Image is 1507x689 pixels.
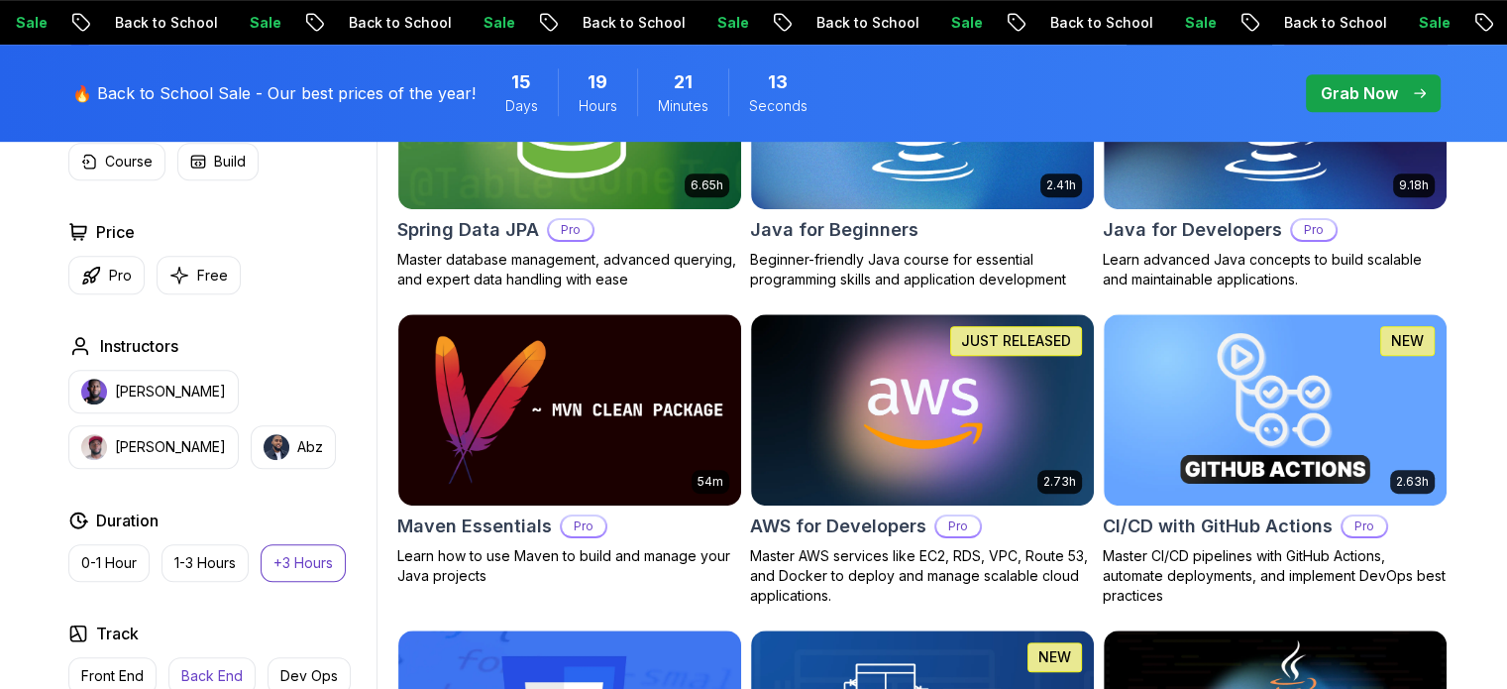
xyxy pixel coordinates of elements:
[325,13,460,33] p: Back to School
[161,544,249,582] button: 1-3 Hours
[1103,546,1448,606] p: Master CI/CD pipelines with GitHub Actions, automate deployments, and implement DevOps best pract...
[157,256,241,294] button: Free
[1260,13,1395,33] p: Back to School
[694,13,757,33] p: Sale
[297,437,323,457] p: Abz
[214,152,246,172] p: Build
[68,256,145,294] button: Pro
[397,216,539,244] h2: Spring Data JPA
[750,313,1095,607] a: AWS for Developers card2.73hJUST RELEASEDAWS for DevelopersProMaster AWS services like EC2, RDS, ...
[1391,331,1424,351] p: NEW
[562,517,605,536] p: Pro
[674,68,693,96] span: 21 Minutes
[261,544,346,582] button: +3 Hours
[105,152,153,172] p: Course
[750,546,1095,606] p: Master AWS services like EC2, RDS, VPC, Route 53, and Docker to deploy and manage scalable cloud ...
[549,220,592,240] p: Pro
[174,553,236,573] p: 1-3 Hours
[1399,177,1429,193] p: 9.18h
[68,143,165,180] button: Course
[251,425,336,469] button: instructor imgAbz
[750,513,926,540] h2: AWS for Developers
[68,370,239,413] button: instructor img[PERSON_NAME]
[273,553,333,573] p: +3 Hours
[1103,313,1448,607] a: CI/CD with GitHub Actions card2.63hNEWCI/CD with GitHub ActionsProMaster CI/CD pipelines with Git...
[1103,16,1448,289] a: Java for Developers card9.18hJava for DevelopersProLearn advanced Java concepts to build scalable...
[397,546,742,586] p: Learn how to use Maven to build and manage your Java projects
[197,266,228,286] p: Free
[750,250,1095,289] p: Beginner-friendly Java course for essential programming skills and application development
[1395,13,1458,33] p: Sale
[397,16,742,289] a: Spring Data JPA card6.65hNEWSpring Data JPAProMaster database management, advanced querying, and ...
[68,544,150,582] button: 0-1 Hour
[96,622,139,645] h2: Track
[579,96,617,116] span: Hours
[397,250,742,289] p: Master database management, advanced querying, and expert data handling with ease
[81,379,107,404] img: instructor img
[750,16,1095,289] a: Java for Beginners card2.41hJava for BeginnersBeginner-friendly Java course for essential program...
[397,313,742,587] a: Maven Essentials card54mMaven EssentialsProLearn how to use Maven to build and manage your Java p...
[1321,81,1398,105] p: Grab Now
[1043,474,1076,490] p: 2.73h
[280,666,338,686] p: Dev Ops
[460,13,523,33] p: Sale
[1103,513,1333,540] h2: CI/CD with GitHub Actions
[177,143,259,180] button: Build
[264,434,289,460] img: instructor img
[691,177,723,193] p: 6.65h
[698,474,723,490] p: 54m
[559,13,694,33] p: Back to School
[588,68,607,96] span: 19 Hours
[1161,13,1225,33] p: Sale
[1026,13,1161,33] p: Back to School
[115,382,226,402] p: [PERSON_NAME]
[768,68,788,96] span: 13 Seconds
[96,509,159,532] h2: Duration
[751,314,1094,507] img: AWS for Developers card
[1396,474,1429,490] p: 2.63h
[749,96,807,116] span: Seconds
[793,13,927,33] p: Back to School
[658,96,708,116] span: Minutes
[226,13,289,33] p: Sale
[750,216,918,244] h2: Java for Beginners
[72,81,476,105] p: 🔥 Back to School Sale - Our best prices of the year!
[397,513,552,540] h2: Maven Essentials
[398,314,741,507] img: Maven Essentials card
[1292,220,1336,240] p: Pro
[1046,177,1076,193] p: 2.41h
[68,425,239,469] button: instructor img[PERSON_NAME]
[81,666,144,686] p: Front End
[1103,250,1448,289] p: Learn advanced Java concepts to build scalable and maintainable applications.
[181,666,243,686] p: Back End
[505,96,538,116] span: Days
[81,553,137,573] p: 0-1 Hour
[511,68,531,96] span: 15 Days
[81,434,107,460] img: instructor img
[96,220,135,244] h2: Price
[1103,216,1282,244] h2: Java for Developers
[109,266,132,286] p: Pro
[1343,517,1386,536] p: Pro
[91,13,226,33] p: Back to School
[936,517,980,536] p: Pro
[927,13,991,33] p: Sale
[100,334,178,358] h2: Instructors
[1038,647,1071,667] p: NEW
[1104,314,1447,507] img: CI/CD with GitHub Actions card
[961,331,1071,351] p: JUST RELEASED
[115,437,226,457] p: [PERSON_NAME]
